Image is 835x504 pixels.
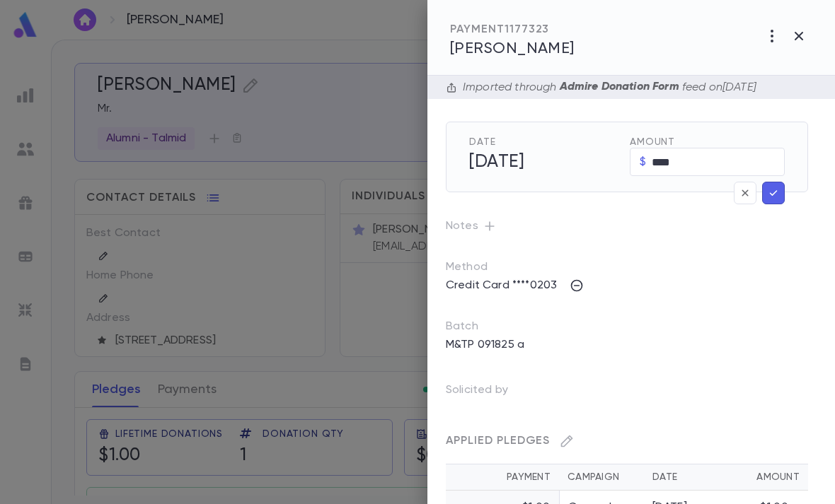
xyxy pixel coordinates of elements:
p: Notes [446,215,808,238]
div: Imported through feed on [DATE] [457,80,756,95]
th: Amount [715,464,808,491]
p: Credit Card ****0203 [437,274,565,297]
p: Method [446,260,517,274]
th: Payment [446,464,559,491]
th: Date [644,464,715,491]
p: Admire Donation Form [557,80,682,95]
span: Date [469,136,624,148]
span: Applied Pledges [446,435,550,447]
th: Campaign [559,464,644,491]
h5: [DATE] [461,148,624,177]
p: $ [640,155,646,169]
p: Solicited by [446,379,531,407]
span: [PERSON_NAME] [450,41,575,57]
p: M&TP 091825 a [437,334,533,356]
span: Amount [630,136,785,148]
div: PAYMENT 1177323 [450,23,575,37]
p: Batch [446,320,808,334]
